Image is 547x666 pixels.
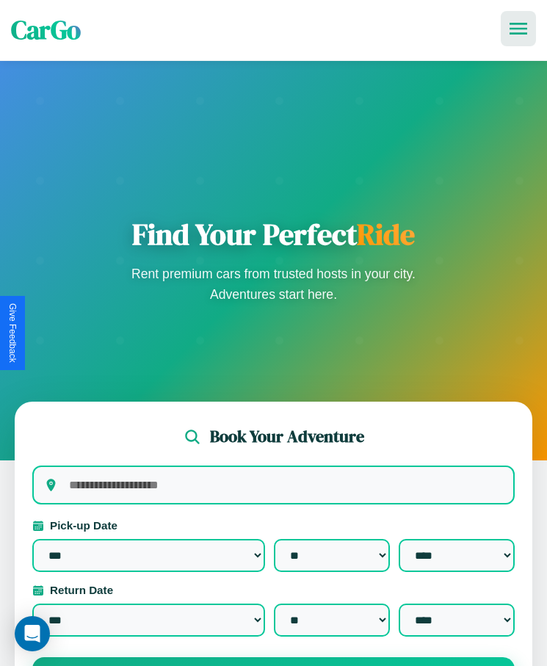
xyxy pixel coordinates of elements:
div: Open Intercom Messenger [15,616,50,651]
label: Pick-up Date [32,519,515,532]
h2: Book Your Adventure [210,425,364,448]
span: CarGo [11,12,81,48]
div: Give Feedback [7,303,18,363]
span: Ride [357,214,415,254]
h1: Find Your Perfect [127,217,421,252]
label: Return Date [32,584,515,596]
p: Rent premium cars from trusted hosts in your city. Adventures start here. [127,264,421,305]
